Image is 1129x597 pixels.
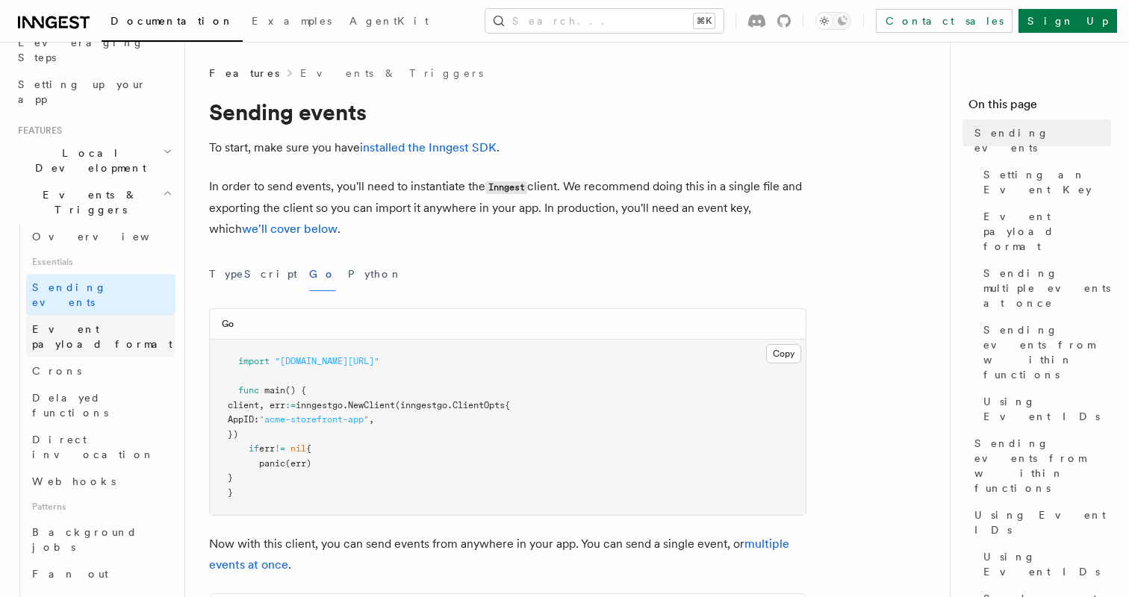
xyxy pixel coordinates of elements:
kbd: ⌘K [694,13,715,28]
a: Sending events from within functions [968,430,1111,501]
button: Search...⌘K [485,9,724,33]
a: Direct invocation [26,426,175,468]
span: Essentials [26,250,175,274]
button: Toggle dark mode [815,12,851,30]
code: Inngest [485,181,527,194]
span: panic [259,458,285,469]
a: Background jobs [26,519,175,560]
span: "[DOMAIN_NAME][URL]" [275,356,379,366]
a: Sign Up [1018,9,1117,33]
p: Now with this client, you can send events from anywhere in your app. You can send a single event,... [209,534,806,575]
span: Sending events [974,125,1111,155]
a: Leveraging Steps [12,29,175,71]
span: Using Event IDs [983,394,1111,424]
span: client, err [228,400,285,410]
a: Setting an Event Key [977,161,1111,203]
span: Examples [252,15,332,27]
span: } [228,472,233,483]
span: } [228,487,233,498]
span: := [285,400,296,410]
span: AppID: [228,414,259,425]
a: Sending events from within functions [977,316,1111,388]
span: Webhooks [32,475,116,487]
span: inngestgo. [296,400,348,410]
span: NewClient [348,400,395,410]
span: if [249,443,259,454]
span: Patterns [26,495,175,519]
span: Overview [32,231,186,243]
button: TypeScript [209,257,297,291]
a: Event payload format [26,316,175,357]
span: , [369,414,374,425]
span: Setting up your app [18,78,146,105]
a: Examples [243,4,340,40]
span: (inngestgo.ClientOpts{ [395,400,510,410]
span: (err) [285,458,311,469]
p: In order to send events, you'll need to instantiate the client. We recommend doing this in a sing... [209,176,806,240]
a: Event payload format [977,203,1111,260]
h4: On this page [968,96,1111,119]
a: Delayed functions [26,384,175,426]
a: Using Event IDs [968,501,1111,543]
a: Documentation [102,4,243,42]
a: installed the Inngest SDK [360,140,497,154]
span: Local Development [12,146,163,175]
span: Events & Triggers [12,187,163,217]
a: AgentKit [340,4,438,40]
span: Background jobs [32,526,137,553]
p: To start, make sure you have . [209,137,806,158]
span: nil [290,443,306,454]
span: () { [285,385,306,396]
a: Sending multiple events at once [977,260,1111,316]
span: { [306,443,311,454]
span: "acme-storefront-app" [259,414,369,425]
a: Webhooks [26,468,175,495]
span: Event payload format [983,209,1111,254]
a: Sending events [968,119,1111,161]
span: Sending multiple events at once [983,266,1111,310]
span: AgentKit [349,15,429,27]
button: Copy [766,344,801,363]
span: }) [228,429,238,440]
a: Crons [26,357,175,384]
span: Features [209,66,279,81]
span: Using Event IDs [974,507,1111,537]
h3: Go [222,318,234,330]
span: Direct invocation [32,434,155,460]
span: Sending events from within functions [974,436,1111,496]
a: we'll cover below [242,222,338,236]
span: Fan out [32,568,108,580]
span: err [259,443,275,454]
h1: Sending events [209,99,806,125]
span: func [238,385,259,396]
button: Python [348,257,402,291]
span: Using Event IDs [983,549,1111,579]
span: != [275,443,285,454]
span: import [238,356,270,366]
a: Fan out [26,560,175,587]
button: Events & Triggers [12,181,175,223]
span: Features [12,125,62,137]
span: Documentation [111,15,234,27]
a: Using Event IDs [977,388,1111,430]
a: Events & Triggers [300,66,483,81]
a: Overview [26,223,175,250]
span: main [264,385,285,396]
span: Crons [32,365,81,377]
span: Sending events [32,281,107,308]
button: Go [309,257,336,291]
span: Sending events from within functions [983,322,1111,382]
span: Setting an Event Key [983,167,1111,197]
a: Using Event IDs [977,543,1111,585]
span: Delayed functions [32,392,108,419]
a: Setting up your app [12,71,175,113]
button: Local Development [12,140,175,181]
a: Sending events [26,274,175,316]
a: Contact sales [876,9,1013,33]
span: Event payload format [32,323,172,350]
